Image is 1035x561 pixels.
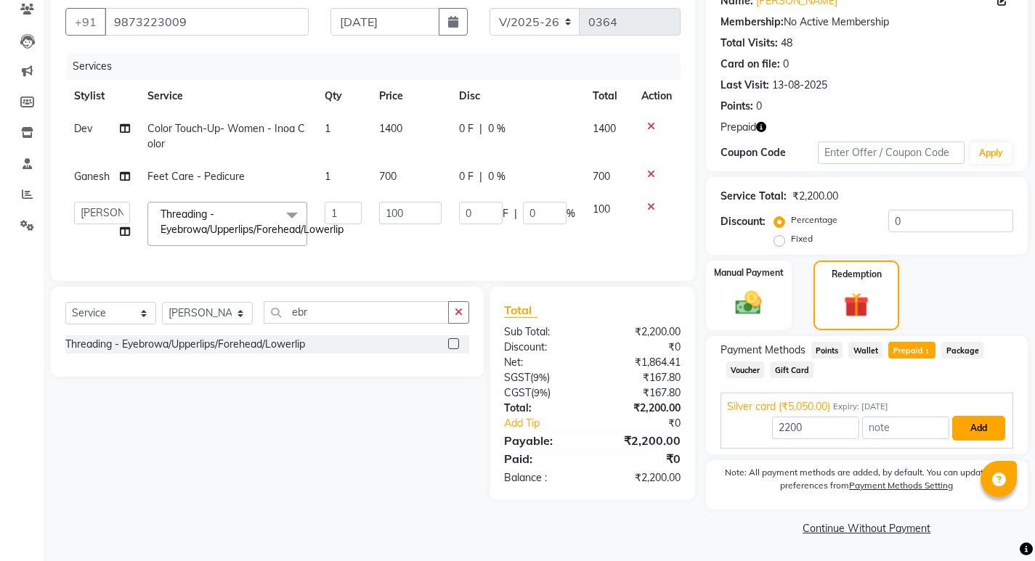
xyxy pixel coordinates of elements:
span: Ganesh [74,170,110,183]
div: Net: [493,355,592,370]
span: 9% [534,387,548,398]
div: ₹0 [592,340,691,355]
label: Redemption [832,268,882,281]
input: note [862,417,949,439]
button: Apply [970,142,1012,164]
div: Balance : [493,470,592,486]
div: ( ) [493,385,592,401]
img: _gift.svg [836,290,877,321]
input: Search or Scan [264,301,449,324]
a: x [344,223,350,236]
span: | [479,169,482,184]
span: SGST [504,371,530,384]
span: F [503,206,508,221]
div: ₹167.80 [592,370,691,385]
span: 0 % [488,121,506,136]
span: 0 F [459,121,474,136]
span: Color Touch-Up- Women - Inoa Color [147,122,305,150]
span: Voucher [726,361,765,378]
button: +91 [65,8,106,36]
span: Package [941,342,983,359]
span: 700 [593,170,610,183]
div: Card on file: [721,57,780,72]
span: 1400 [379,122,402,135]
span: | [514,206,517,221]
span: Prepaid [721,120,756,135]
th: Stylist [65,80,139,112]
div: Total Visits: [721,36,778,51]
div: Service Total: [721,189,787,204]
span: 700 [379,170,397,183]
th: Price [370,80,450,112]
label: Note: All payment methods are added, by default. You can update your preferences from [721,466,1013,498]
span: Total [504,303,537,318]
label: Payment Methods Setting [849,479,953,492]
div: Paid: [493,450,592,467]
div: ( ) [493,370,592,385]
span: % [567,206,575,221]
div: Sub Total: [493,324,592,340]
div: Payable: [493,432,592,449]
label: Manual Payment [714,266,784,279]
span: Points [811,342,843,359]
span: 9% [533,372,547,383]
div: ₹2,200.00 [792,189,838,204]
th: Service [139,80,316,112]
span: 1400 [593,122,616,135]
input: Amount [772,417,859,439]
button: Add [952,416,1005,441]
label: Percentage [791,213,837,226]
span: Expiry: [DATE] [833,401,888,413]
span: Feet Care - Pedicure [147,170,245,183]
th: Qty [316,80,371,112]
span: 0 F [459,169,474,184]
th: Action [633,80,681,112]
span: Wallet [848,342,882,359]
span: 1 [923,348,931,356]
a: Add Tip [493,416,609,431]
div: Last Visit: [721,78,769,93]
div: ₹2,200.00 [592,324,691,340]
div: Threading - Eyebrowa/Upperlips/Forehead/Lowerlip [65,337,305,352]
span: 1 [325,122,330,135]
div: ₹167.80 [592,385,691,401]
span: Prepaid [888,342,935,359]
span: Silver card (₹5,050.00) [727,399,830,414]
span: 1 [325,170,330,183]
div: Total: [493,401,592,416]
div: ₹0 [592,450,691,467]
a: Continue Without Payment [709,521,1025,536]
div: 0 [783,57,789,72]
div: Services [67,53,691,80]
span: 0 % [488,169,506,184]
div: No Active Membership [721,15,1013,30]
div: ₹2,200.00 [592,401,691,416]
span: Payment Methods [721,343,805,358]
div: ₹2,200.00 [592,470,691,486]
div: Membership: [721,15,784,30]
div: ₹0 [609,416,691,431]
th: Disc [450,80,584,112]
span: Gift Card [770,361,813,378]
input: Enter Offer / Coupon Code [818,142,965,164]
div: Points: [721,99,753,114]
label: Fixed [791,232,813,245]
img: _cash.svg [727,288,770,319]
div: ₹1,864.41 [592,355,691,370]
div: Discount: [493,340,592,355]
div: 0 [756,99,762,114]
span: Dev [74,122,92,135]
div: Discount: [721,214,766,229]
div: Coupon Code [721,145,818,160]
span: | [479,121,482,136]
input: Search by Name/Mobile/Email/Code [105,8,309,36]
div: 13-08-2025 [772,78,827,93]
span: 100 [593,202,610,216]
div: ₹2,200.00 [592,432,691,449]
span: Threading - Eyebrowa/Upperlips/Forehead/Lowerlip [161,208,344,236]
span: CGST [504,386,531,399]
th: Total [584,80,633,112]
div: 48 [781,36,792,51]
